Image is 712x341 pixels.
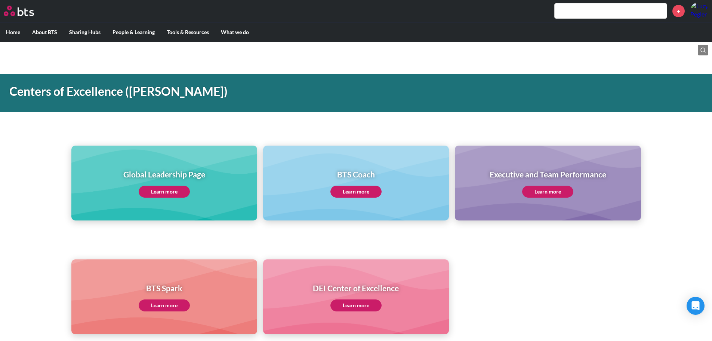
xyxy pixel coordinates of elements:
[9,83,494,100] h1: Centers of Excellence ([PERSON_NAME])
[123,169,205,180] h1: Global Leadership Page
[63,22,107,42] label: Sharing Hubs
[215,22,255,42] label: What we do
[672,5,685,17] a: +
[522,186,573,198] a: Learn more
[490,169,606,180] h1: Executive and Team Performance
[161,22,215,42] label: Tools & Resources
[4,6,48,16] a: Go home
[690,2,708,20] a: Profile
[330,299,382,311] a: Learn more
[330,169,382,180] h1: BTS Coach
[107,22,161,42] label: People & Learning
[313,283,399,293] h1: DEI Center of Excellence
[139,299,190,311] a: Learn more
[4,6,34,16] img: BTS Logo
[26,22,63,42] label: About BTS
[690,2,708,20] img: Lucy Pegler
[687,297,705,315] div: Open Intercom Messenger
[330,186,382,198] a: Learn more
[139,283,190,293] h1: BTS Spark
[139,186,190,198] a: Learn more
